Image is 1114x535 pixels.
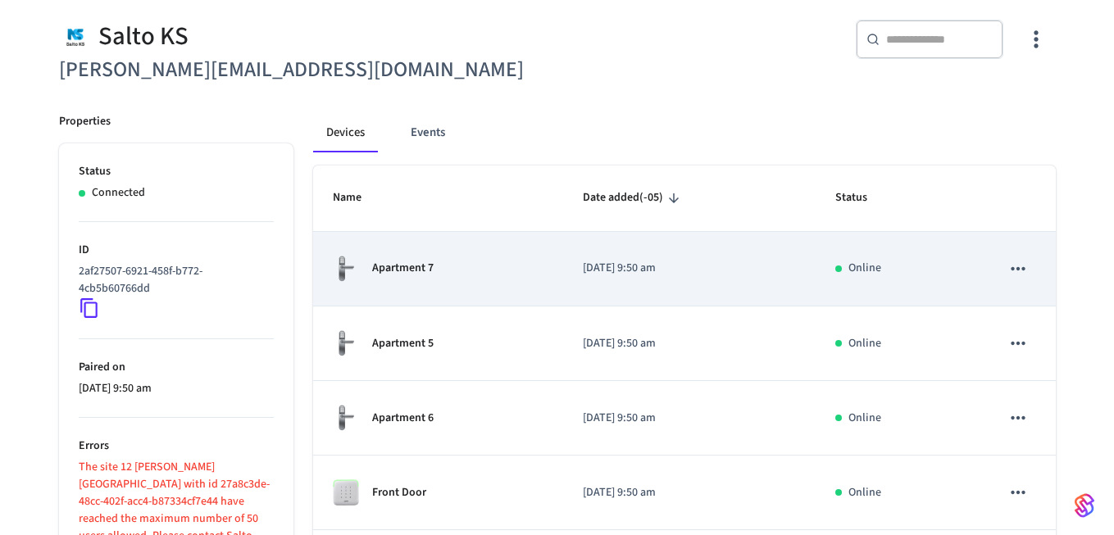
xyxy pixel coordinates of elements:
img: Salto KS Logo [59,20,92,53]
p: Properties [59,113,111,130]
p: Errors [79,438,274,455]
h6: [PERSON_NAME][EMAIL_ADDRESS][DOMAIN_NAME] [59,53,548,87]
p: [DATE] 9:50 am [79,380,274,397]
div: Salto KS [59,20,548,53]
span: Date added(-05) [583,185,684,211]
img: salto_escutcheon_pin [333,255,359,283]
p: Connected [92,184,145,202]
p: [DATE] 9:50 am [583,260,796,277]
p: ID [79,242,274,259]
p: Online [848,260,881,277]
p: Paired on [79,359,274,376]
button: Devices [313,113,378,152]
p: Apartment 6 [372,410,434,427]
p: Apartment 7 [372,260,434,277]
img: salto_escutcheon_pin [333,404,359,432]
p: Online [848,335,881,352]
img: salto_escutcheon_pin [333,329,359,357]
p: [DATE] 9:50 am [583,410,796,427]
span: Name [333,185,383,211]
p: Status [79,163,274,180]
img: salto_wallreader_pin [333,479,359,506]
p: [DATE] 9:50 am [583,335,796,352]
p: 2af27507-6921-458f-b772-4cb5b60766dd [79,263,267,297]
div: connected account tabs [313,113,1056,152]
p: [DATE] 9:50 am [583,484,796,501]
p: Online [848,410,881,427]
button: Events [398,113,458,152]
p: Apartment 5 [372,335,434,352]
p: Online [848,484,881,501]
p: Front Door [372,484,426,501]
img: SeamLogoGradient.69752ec5.svg [1075,492,1094,519]
span: Status [835,185,889,211]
